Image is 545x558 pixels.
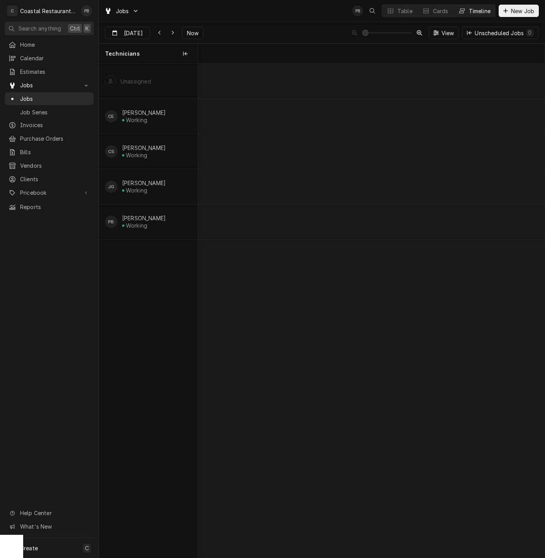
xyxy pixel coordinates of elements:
[462,27,539,39] button: Unscheduled Jobs0
[198,64,545,558] div: normal
[5,38,94,51] a: Home
[5,52,94,65] a: Calendar
[5,65,94,78] a: Estimates
[122,215,166,221] div: [PERSON_NAME]
[85,544,89,552] span: C
[352,5,363,16] div: PB
[105,110,117,122] div: CE
[122,180,166,186] div: [PERSON_NAME]
[20,509,89,517] span: Help Center
[99,64,198,558] div: left
[509,7,536,15] span: New Job
[20,121,90,129] span: Invoices
[20,108,90,116] span: Job Series
[433,7,448,15] div: Cards
[105,27,150,39] button: [DATE]
[81,5,92,16] div: Phill Blush's Avatar
[7,5,18,16] div: C
[20,148,90,156] span: Bills
[5,92,94,105] a: Jobs
[20,68,90,76] span: Estimates
[5,106,94,119] a: Job Series
[126,222,147,229] div: Working
[105,110,117,122] div: Carlos Espin's Avatar
[122,109,166,116] div: [PERSON_NAME]
[99,44,198,64] div: Technicians column. SPACE for context menu
[20,54,90,62] span: Calendar
[185,29,200,37] span: Now
[70,24,80,32] span: Ctrl
[397,7,413,15] div: Table
[5,159,94,172] a: Vendors
[366,5,379,17] button: Open search
[5,132,94,145] a: Purchase Orders
[20,134,90,143] span: Purchase Orders
[81,5,92,16] div: PB
[101,5,142,17] a: Go to Jobs
[20,41,90,49] span: Home
[5,201,94,213] a: Reports
[105,180,117,193] div: James Gatton's Avatar
[5,146,94,158] a: Bills
[85,24,89,32] span: K
[116,7,129,15] span: Jobs
[20,203,90,211] span: Reports
[5,186,94,199] a: Go to Pricebook
[5,79,94,92] a: Go to Jobs
[20,175,90,183] span: Clients
[5,507,94,519] a: Go to Help Center
[440,29,456,37] span: View
[105,145,117,158] div: Chris Sockriter's Avatar
[20,545,38,551] span: Create
[105,216,117,228] div: Phill Blush's Avatar
[126,187,147,194] div: Working
[469,7,491,15] div: Timeline
[20,81,78,89] span: Jobs
[499,5,539,17] button: New Job
[5,119,94,131] a: Invoices
[105,180,117,193] div: JG
[352,5,363,16] div: Phill Blush's Avatar
[126,117,147,123] div: Working
[105,50,140,58] span: Technicians
[121,78,151,85] div: Unassigned
[429,27,459,39] button: View
[105,216,117,228] div: PB
[5,173,94,185] a: Clients
[182,27,204,39] button: Now
[475,29,534,37] div: Unscheduled Jobs
[5,520,94,533] a: Go to What's New
[105,145,117,158] div: CS
[20,95,90,103] span: Jobs
[20,522,89,531] span: What's New
[20,7,77,15] div: Coastal Restaurant Repair
[122,145,166,151] div: [PERSON_NAME]
[19,24,61,32] span: Search anything
[126,152,147,158] div: Working
[20,162,90,170] span: Vendors
[20,189,78,197] span: Pricebook
[5,22,94,35] button: Search anythingCtrlK
[528,29,532,37] div: 0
